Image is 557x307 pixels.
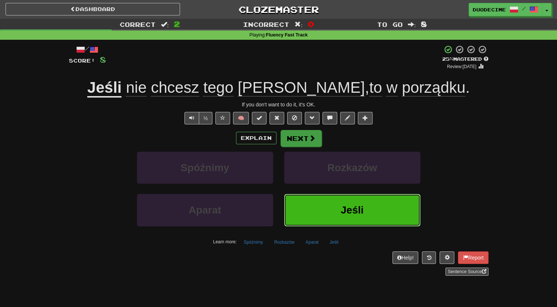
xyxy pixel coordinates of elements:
[184,112,199,124] button: Play sentence audio (ctl+space)
[442,56,489,63] div: Mastered
[120,21,156,28] span: Correct
[302,237,322,248] button: Aparat
[522,6,526,11] span: /
[266,32,307,38] strong: Fluency Fast Track
[358,112,373,124] button: Add to collection (alt+a)
[126,79,147,96] span: nie
[322,112,337,124] button: Discuss sentence (alt+u)
[191,3,366,16] a: Clozemaster
[377,21,403,28] span: To go
[284,152,420,184] button: Rozkazów
[269,112,284,124] button: Reset to 0% Mastered (alt+r)
[408,21,416,28] span: :
[238,79,365,96] span: [PERSON_NAME]
[442,56,453,62] span: 25 %
[287,112,302,124] button: Ignore sentence (alt+i)
[402,79,466,96] span: porządku
[369,79,382,96] span: to
[252,112,267,124] button: Set this sentence to 100% Mastered (alt+m)
[203,79,233,96] span: tego
[69,101,489,108] div: If you don't want to do it, it's OK.
[341,204,363,216] span: Jeśli
[473,6,506,13] span: Duodecime
[69,57,95,64] span: Score:
[340,112,355,124] button: Edit sentence (alt+d)
[422,251,436,264] button: Round history (alt+y)
[215,112,230,124] button: Favorite sentence (alt+f)
[174,20,180,28] span: 2
[243,21,289,28] span: Incorrect
[121,79,469,96] span: , .
[284,194,420,226] button: Jeśli
[199,112,213,124] button: ½
[447,64,476,69] small: Review: [DATE]
[137,194,273,226] button: Aparat
[161,21,169,28] span: :
[240,237,267,248] button: Spóźnimy
[6,3,180,15] a: Dashboard
[392,251,419,264] button: Help!
[421,20,427,28] span: 8
[188,204,221,216] span: Aparat
[213,239,237,244] small: Learn more:
[100,55,106,64] span: 8
[295,21,303,28] span: :
[180,162,229,173] span: Spóźnimy
[69,45,106,54] div: /
[458,251,488,264] button: Report
[183,112,213,124] div: Text-to-speech controls
[137,152,273,184] button: Spóźnimy
[325,237,342,248] button: Jeśli
[87,79,121,98] u: Jeśli
[327,162,377,173] span: Rozkazów
[469,3,542,16] a: Duodecime /
[305,112,320,124] button: Grammar (alt+g)
[270,237,299,248] button: Rozkazów
[236,132,276,144] button: Explain
[151,79,199,96] span: chcesz
[445,268,488,276] a: Sentence Source
[233,112,249,124] button: 🧠
[386,79,397,96] span: w
[281,130,322,147] button: Next
[308,20,314,28] span: 0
